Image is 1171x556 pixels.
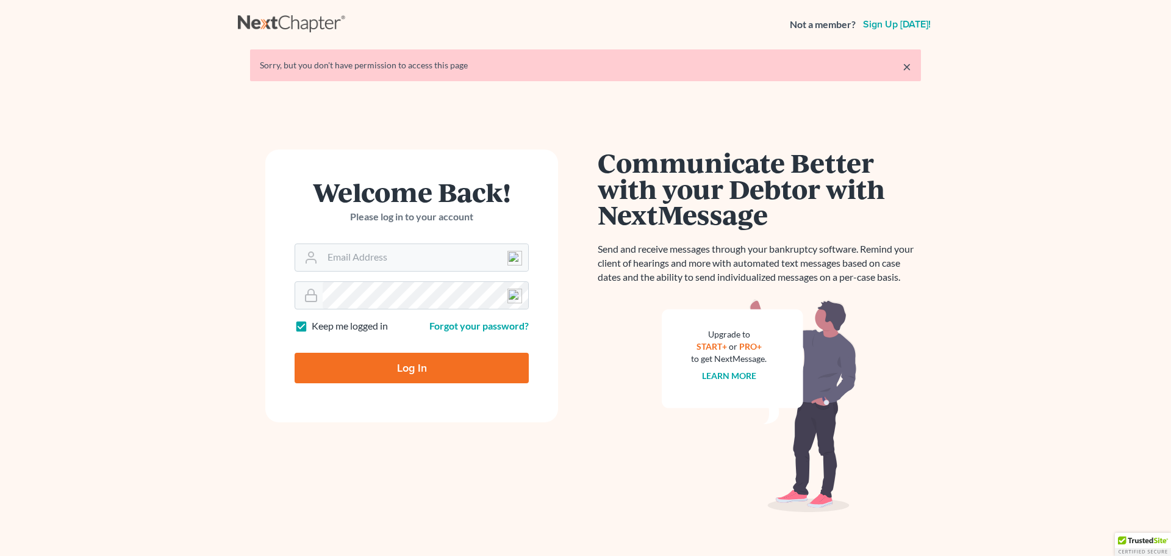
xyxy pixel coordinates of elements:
a: × [903,59,911,74]
h1: Welcome Back! [295,179,529,205]
h1: Communicate Better with your Debtor with NextMessage [598,150,921,228]
input: Log In [295,353,529,383]
a: START+ [697,341,727,352]
div: TrustedSite Certified [1115,533,1171,556]
strong: Not a member? [790,18,856,32]
p: Send and receive messages through your bankruptcy software. Remind your client of hearings and mo... [598,242,921,284]
img: npw-badge-icon-locked.svg [507,251,522,265]
a: Forgot your password? [429,320,529,331]
label: Keep me logged in [312,319,388,333]
a: Learn more [702,370,756,381]
a: PRO+ [739,341,762,352]
img: nextmessage_bg-59042aed3d76b12b5cd301f8e5b87938c9018125f34e5fa2b7a6b67550977c72.svg [662,299,857,513]
img: npw-badge-icon-locked.svg [507,289,522,303]
span: or [729,341,737,352]
p: Please log in to your account [295,210,529,224]
div: Sorry, but you don't have permission to access this page [260,59,911,71]
div: to get NextMessage. [691,353,767,365]
input: Email Address [323,244,528,271]
div: Upgrade to [691,328,767,341]
a: Sign up [DATE]! [861,20,933,29]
